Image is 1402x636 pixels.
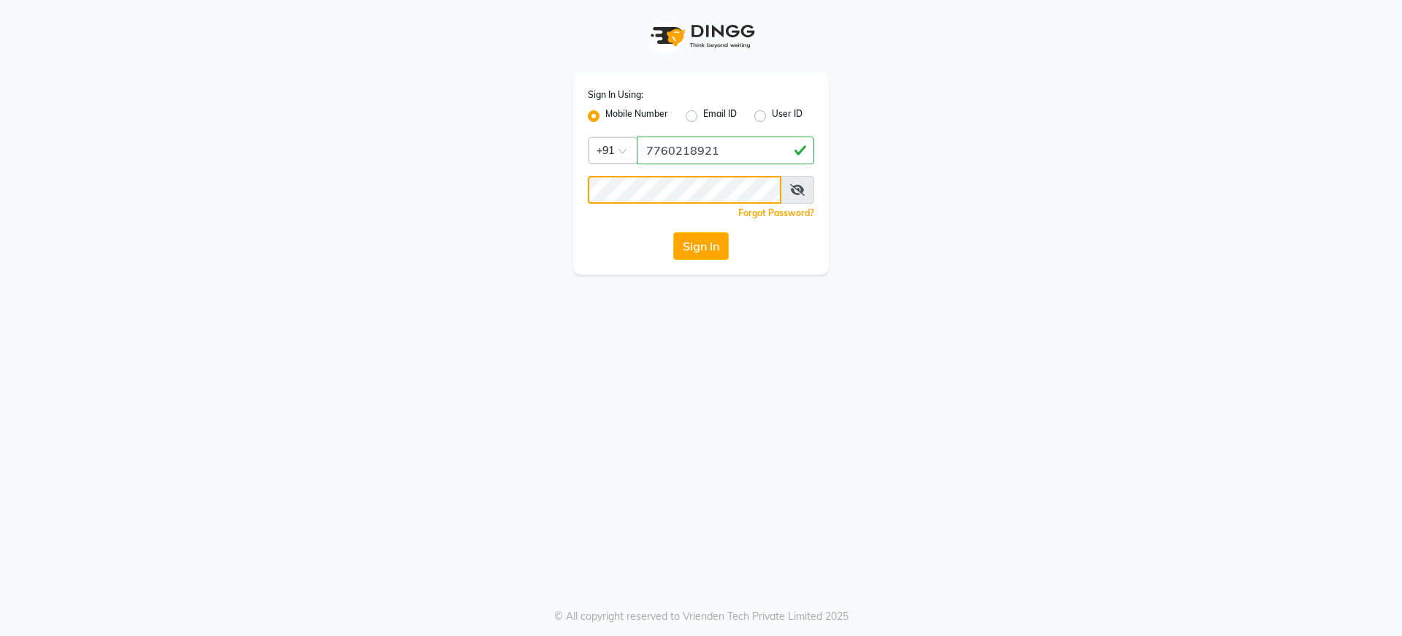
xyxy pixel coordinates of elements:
a: Forgot Password? [738,207,814,218]
label: Sign In Using: [588,88,643,101]
input: Username [637,137,814,164]
label: Mobile Number [605,107,668,125]
img: logo1.svg [643,15,759,58]
label: User ID [772,107,802,125]
button: Sign In [673,232,729,260]
input: Username [588,176,781,204]
label: Email ID [703,107,737,125]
